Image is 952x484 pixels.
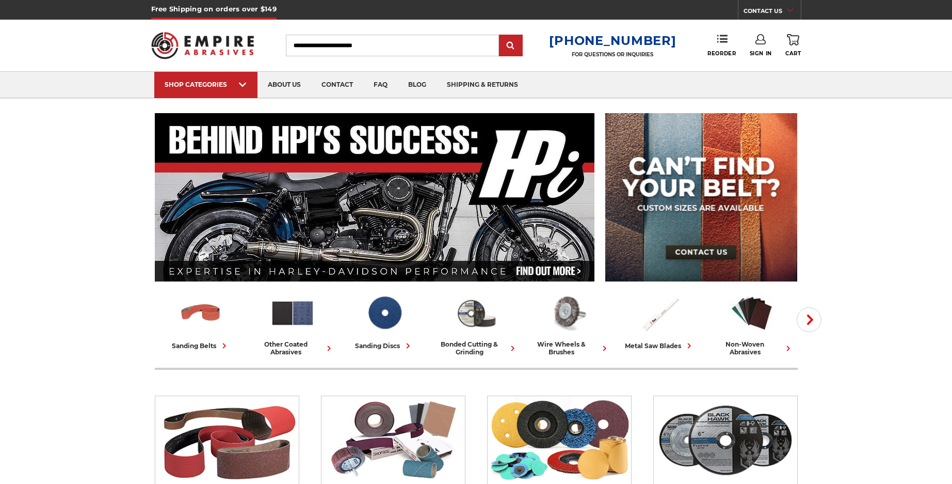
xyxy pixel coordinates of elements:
img: Other Coated Abrasives [270,291,315,335]
img: Bonded Cutting & Grinding [454,291,499,335]
a: sanding discs [343,291,426,351]
a: faq [363,72,398,98]
a: Cart [785,34,801,57]
img: Metal Saw Blades [637,291,683,335]
img: Bonded Cutting & Grinding [654,396,797,484]
div: sanding discs [355,340,413,351]
a: [PHONE_NUMBER] [549,33,676,48]
a: Reorder [707,34,736,56]
a: wire wheels & brushes [526,291,610,356]
img: Other Coated Abrasives [321,396,465,484]
span: Sign In [750,50,772,57]
input: Submit [501,36,521,56]
div: SHOP CATEGORIES [165,81,247,88]
a: bonded cutting & grinding [434,291,518,356]
img: Empire Abrasives [151,25,254,66]
a: non-woven abrasives [710,291,794,356]
div: sanding belts [172,340,230,351]
div: other coated abrasives [251,340,334,356]
img: Sanding Discs [488,396,631,484]
a: sanding belts [159,291,243,351]
a: about us [257,72,311,98]
a: CONTACT US [744,5,801,20]
img: Sanding Discs [362,291,407,335]
div: wire wheels & brushes [526,340,610,356]
img: Sanding Belts [155,396,299,484]
img: Banner for an interview featuring Horsepower Inc who makes Harley performance upgrades featured o... [155,113,595,282]
img: promo banner for custom belts. [605,113,797,282]
div: metal saw blades [625,340,695,351]
img: Non-woven Abrasives [729,291,774,335]
img: Sanding Belts [178,291,223,335]
a: other coated abrasives [251,291,334,356]
div: non-woven abrasives [710,340,794,356]
p: FOR QUESTIONS OR INQUIRIES [549,51,676,58]
span: Cart [785,50,801,57]
button: Next [797,307,821,332]
a: blog [398,72,437,98]
div: bonded cutting & grinding [434,340,518,356]
a: shipping & returns [437,72,528,98]
a: metal saw blades [618,291,702,351]
span: Reorder [707,50,736,57]
img: Wire Wheels & Brushes [545,291,591,335]
a: contact [311,72,363,98]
